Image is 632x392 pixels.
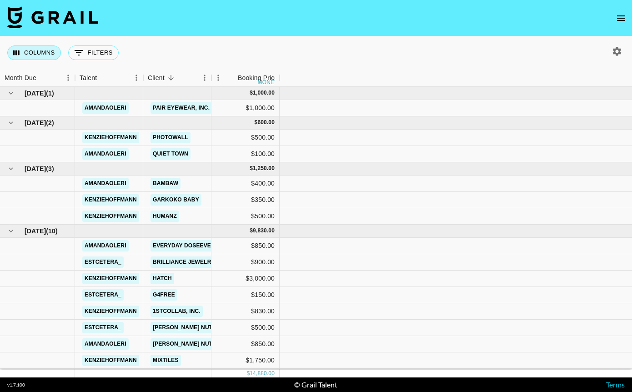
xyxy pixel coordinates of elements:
[143,69,211,87] div: Client
[61,71,75,85] button: Menu
[25,164,46,173] span: [DATE]
[150,148,191,160] a: Quiet Town
[5,87,17,100] button: hide children
[294,380,337,389] div: © Grail Talent
[46,89,54,98] span: ( 1 )
[130,71,143,85] button: Menu
[82,289,124,301] a: estcetera_
[7,45,61,60] button: Select columns
[150,102,212,114] a: Pair Eyewear, Inc.
[82,211,139,222] a: kenziehoffmann
[150,211,179,222] a: Humanz
[46,164,54,173] span: ( 3 )
[211,369,280,385] div: $500.00
[46,226,58,236] span: ( 10 )
[150,273,174,284] a: Hatch
[606,380,625,389] a: Terms
[5,116,17,129] button: hide children
[255,119,258,126] div: $
[250,369,275,377] div: 14,880.00
[25,118,46,127] span: [DATE]
[80,69,97,87] div: Talent
[150,322,234,333] a: [PERSON_NAME] Nutrition
[7,382,25,388] div: v 1.7.100
[150,289,177,301] a: G4free
[211,238,280,254] div: $850.00
[211,303,280,320] div: $830.00
[5,69,36,87] div: Month Due
[211,208,280,225] div: $500.00
[250,227,253,235] div: $
[25,89,46,98] span: [DATE]
[82,338,129,350] a: amandaoleri
[211,352,280,369] div: $1,750.00
[211,287,280,303] div: $150.00
[5,162,17,175] button: hide children
[165,71,177,84] button: Sort
[253,227,275,235] div: 9,830.00
[211,100,280,116] div: $1,000.00
[7,6,98,28] img: Grail Talent
[211,146,280,162] div: $100.00
[150,178,181,189] a: BamBaw
[211,254,280,271] div: $900.00
[211,192,280,208] div: $350.00
[253,89,275,97] div: 1,000.00
[75,69,143,87] div: Talent
[82,194,139,206] a: kenziehoffmann
[150,132,191,143] a: PhotoWall
[257,119,275,126] div: 600.00
[238,69,278,87] div: Booking Price
[211,320,280,336] div: $500.00
[250,165,253,172] div: $
[82,240,129,251] a: amandaoleri
[5,225,17,237] button: hide children
[150,256,217,268] a: Brilliance Jewelry
[211,336,280,352] div: $850.00
[82,132,139,143] a: kenziehoffmann
[150,194,201,206] a: Garkoko Baby
[253,165,275,172] div: 1,250.00
[150,338,234,350] a: [PERSON_NAME] Nutrition
[82,322,124,333] a: estcetera_
[82,256,124,268] a: estcetera_
[82,178,129,189] a: amandaoleri
[198,71,211,85] button: Menu
[36,71,49,84] button: Sort
[225,71,238,84] button: Sort
[150,355,181,366] a: Mixtiles
[148,69,165,87] div: Client
[211,71,225,85] button: Menu
[250,89,253,97] div: $
[150,240,262,251] a: Everyday DoseEveryday Dose Inc.
[612,9,630,27] button: open drawer
[46,118,54,127] span: ( 2 )
[211,176,280,192] div: $400.00
[246,369,250,377] div: $
[97,71,110,84] button: Sort
[150,306,203,317] a: 1stCollab, Inc.
[211,130,280,146] div: $500.00
[82,102,129,114] a: amandaoleri
[82,273,139,284] a: kenziehoffmann
[82,306,139,317] a: kenziehoffmann
[25,226,46,236] span: [DATE]
[68,45,119,60] button: Show filters
[211,271,280,287] div: $3,000.00
[258,80,278,85] div: money
[82,355,139,366] a: kenziehoffmann
[82,148,129,160] a: amandaoleri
